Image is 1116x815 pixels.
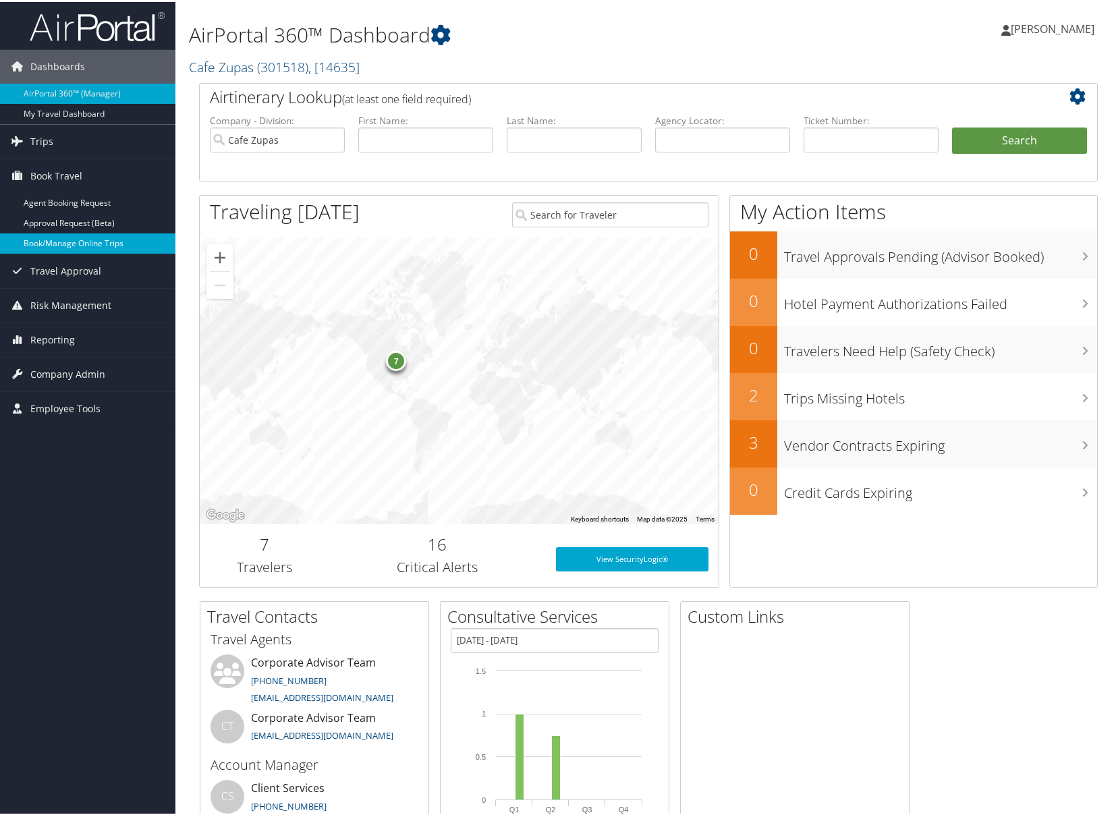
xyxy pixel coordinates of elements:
[730,324,1097,371] a: 0Travelers Need Help (Safety Check)
[507,112,642,125] label: Last Name:
[730,240,777,263] h2: 0
[211,754,418,772] h3: Account Manager
[30,9,165,40] img: airportal-logo.png
[342,90,471,105] span: (at least one field required)
[730,371,1097,418] a: 2Trips Missing Hotels
[30,356,105,389] span: Company Admin
[210,112,345,125] label: Company - Division:
[730,429,777,452] h2: 3
[189,56,360,74] a: Cafe Zupas
[210,556,319,575] h3: Travelers
[387,349,407,369] div: 7
[211,628,418,647] h3: Travel Agents
[257,56,308,74] span: ( 301518 )
[203,505,248,522] img: Google
[30,157,82,191] span: Book Travel
[730,418,1097,466] a: 3Vendor Contracts Expiring
[556,545,708,569] a: View SecurityLogic®
[730,287,777,310] h2: 0
[1001,7,1108,47] a: [PERSON_NAME]
[784,286,1097,312] h3: Hotel Payment Authorizations Failed
[1011,20,1094,34] span: [PERSON_NAME]
[482,794,486,802] tspan: 0
[30,321,75,355] span: Reporting
[210,531,319,554] h2: 7
[203,505,248,522] a: Open this area in Google Maps (opens a new window)
[730,476,777,499] h2: 0
[189,19,802,47] h1: AirPortal 360™ Dashboard
[482,708,486,716] tspan: 1
[447,603,669,626] h2: Consultative Services
[308,56,360,74] span: , [ 14635 ]
[30,287,111,320] span: Risk Management
[251,798,327,810] a: [PHONE_NUMBER]
[30,390,101,424] span: Employee Tools
[571,513,629,522] button: Keyboard shortcuts
[952,125,1087,152] button: Search
[784,428,1097,453] h3: Vendor Contracts Expiring
[476,665,486,673] tspan: 1.5
[30,48,85,82] span: Dashboards
[251,727,393,739] a: [EMAIL_ADDRESS][DOMAIN_NAME]
[804,112,939,125] label: Ticket Number:
[207,603,428,626] h2: Travel Contacts
[730,196,1097,224] h1: My Action Items
[204,708,425,752] li: Corporate Advisor Team
[730,382,777,405] h2: 2
[206,242,233,269] button: Zoom in
[696,513,715,521] a: Terms (opens in new tab)
[730,466,1097,513] a: 0Credit Cards Expiring
[204,652,425,708] li: Corporate Advisor Team
[619,804,629,812] text: Q4
[339,556,535,575] h3: Critical Alerts
[476,751,486,759] tspan: 0.5
[730,277,1097,324] a: 0Hotel Payment Authorizations Failed
[512,200,708,225] input: Search for Traveler
[730,335,777,358] h2: 0
[655,112,790,125] label: Agency Locator:
[784,381,1097,406] h3: Trips Missing Hotels
[784,333,1097,359] h3: Travelers Need Help (Safety Check)
[688,603,909,626] h2: Custom Links
[730,229,1097,277] a: 0Travel Approvals Pending (Advisor Booked)
[30,252,101,286] span: Travel Approval
[637,513,688,521] span: Map data ©2025
[251,673,327,685] a: [PHONE_NUMBER]
[582,804,592,812] text: Q3
[784,475,1097,501] h3: Credit Cards Expiring
[546,804,556,812] text: Q2
[30,123,53,157] span: Trips
[206,270,233,297] button: Zoom out
[211,708,244,741] div: CT
[210,196,360,224] h1: Traveling [DATE]
[339,531,535,554] h2: 16
[784,239,1097,264] h3: Travel Approvals Pending (Advisor Booked)
[509,804,520,812] text: Q1
[251,690,393,702] a: [EMAIL_ADDRESS][DOMAIN_NAME]
[210,84,1012,107] h2: Airtinerary Lookup
[211,778,244,812] div: CS
[358,112,493,125] label: First Name:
